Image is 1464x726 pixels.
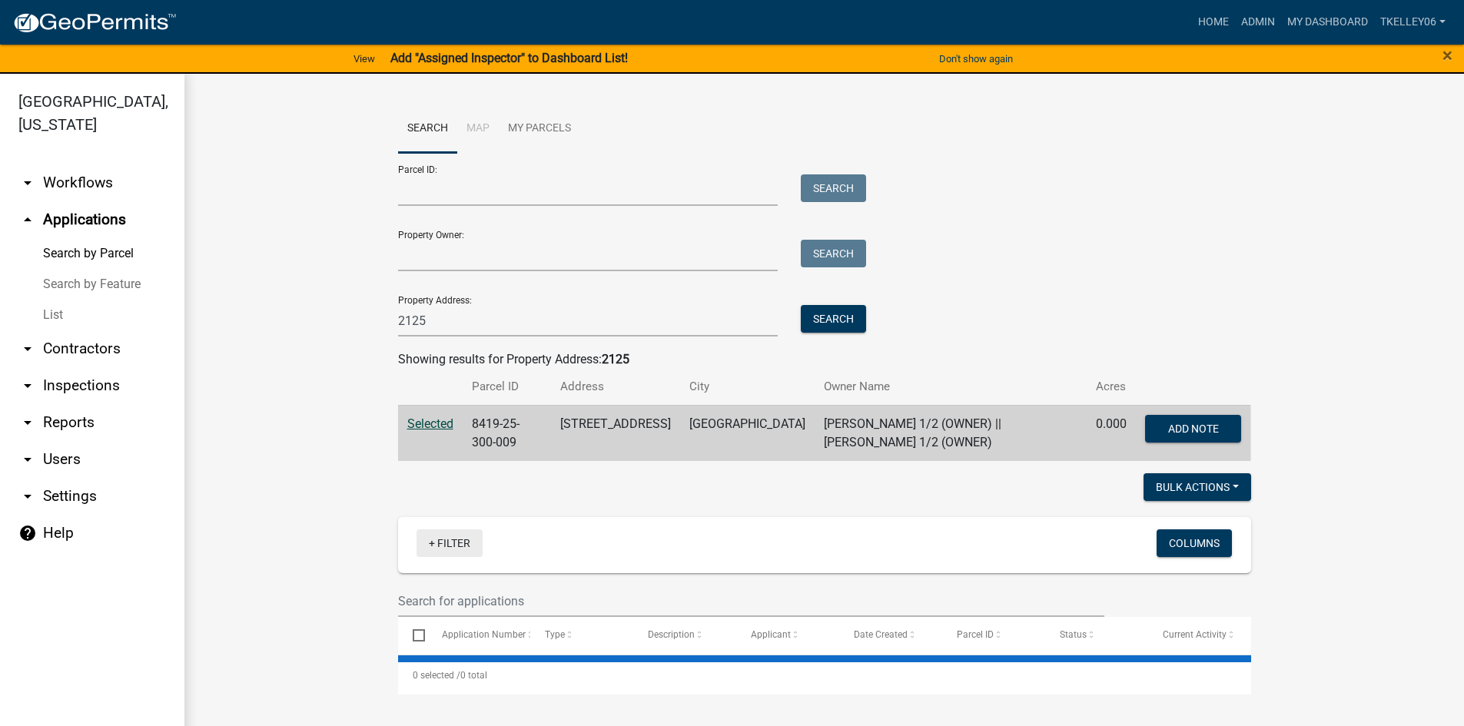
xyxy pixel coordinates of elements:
[1148,617,1251,654] datatable-header-cell: Current Activity
[854,629,908,640] span: Date Created
[18,340,37,358] i: arrow_drop_down
[398,350,1251,369] div: Showing results for Property Address:
[1144,473,1251,501] button: Bulk Actions
[390,51,628,65] strong: Add "Assigned Inspector" to Dashboard List!
[815,369,1087,405] th: Owner Name
[839,617,942,654] datatable-header-cell: Date Created
[18,524,37,542] i: help
[648,629,695,640] span: Description
[801,174,866,202] button: Search
[463,405,552,461] td: 8419-25-300-009
[1442,46,1452,65] button: Close
[1087,369,1136,405] th: Acres
[801,240,866,267] button: Search
[398,104,457,154] a: Search
[499,104,580,154] a: My Parcels
[1163,629,1227,640] span: Current Activity
[1157,529,1232,557] button: Columns
[551,405,680,461] td: [STREET_ADDRESS]
[398,656,1251,695] div: 0 total
[815,405,1087,461] td: [PERSON_NAME] 1/2 (OWNER) || [PERSON_NAME] 1/2 (OWNER)
[1145,415,1241,443] button: Add Note
[933,46,1019,71] button: Don't show again
[551,369,680,405] th: Address
[736,617,839,654] datatable-header-cell: Applicant
[398,585,1105,617] input: Search for applications
[1087,405,1136,461] td: 0.000
[1168,422,1219,434] span: Add Note
[18,450,37,469] i: arrow_drop_down
[442,629,526,640] span: Application Number
[942,617,1045,654] datatable-header-cell: Parcel ID
[18,211,37,229] i: arrow_drop_up
[545,629,565,640] span: Type
[417,529,483,557] a: + Filter
[407,416,453,431] a: Selected
[1281,8,1374,37] a: My Dashboard
[1442,45,1452,66] span: ×
[751,629,791,640] span: Applicant
[957,629,994,640] span: Parcel ID
[463,369,552,405] th: Parcel ID
[1060,629,1087,640] span: Status
[398,617,427,654] datatable-header-cell: Select
[18,487,37,506] i: arrow_drop_down
[413,670,460,681] span: 0 selected /
[633,617,736,654] datatable-header-cell: Description
[18,413,37,432] i: arrow_drop_down
[1192,8,1235,37] a: Home
[680,405,815,461] td: [GEOGRAPHIC_DATA]
[18,376,37,395] i: arrow_drop_down
[1235,8,1281,37] a: Admin
[1374,8,1452,37] a: Tkelley06
[602,352,629,366] strong: 2125
[347,46,381,71] a: View
[680,369,815,405] th: City
[427,617,530,654] datatable-header-cell: Application Number
[801,305,866,333] button: Search
[1045,617,1148,654] datatable-header-cell: Status
[18,174,37,192] i: arrow_drop_down
[530,617,633,654] datatable-header-cell: Type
